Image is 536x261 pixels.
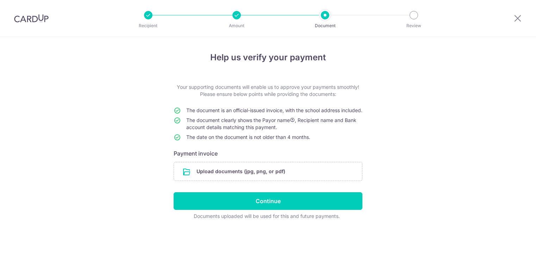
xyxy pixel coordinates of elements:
[186,134,310,140] span: The date on the document is not older than 4 months.
[489,240,529,257] iframe: Opens a widget where you can find more information
[14,14,49,23] img: CardUp
[186,107,362,113] span: The document is an official-issued invoice, with the school address included.
[174,149,362,158] h6: Payment invoice
[388,22,440,29] p: Review
[174,213,360,220] div: Documents uploaded will be used for this and future payments.
[174,192,362,210] input: Continue
[174,162,362,181] div: Upload documents (jpg, png, or pdf)
[211,22,263,29] p: Amount
[186,117,356,130] span: The document clearly shows the Payor name , Recipient name and Bank account details matching this...
[174,84,362,98] p: Your supporting documents will enable us to approve your payments smoothly! Please ensure below p...
[299,22,351,29] p: Document
[174,51,362,64] h4: Help us verify your payment
[122,22,174,29] p: Recipient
